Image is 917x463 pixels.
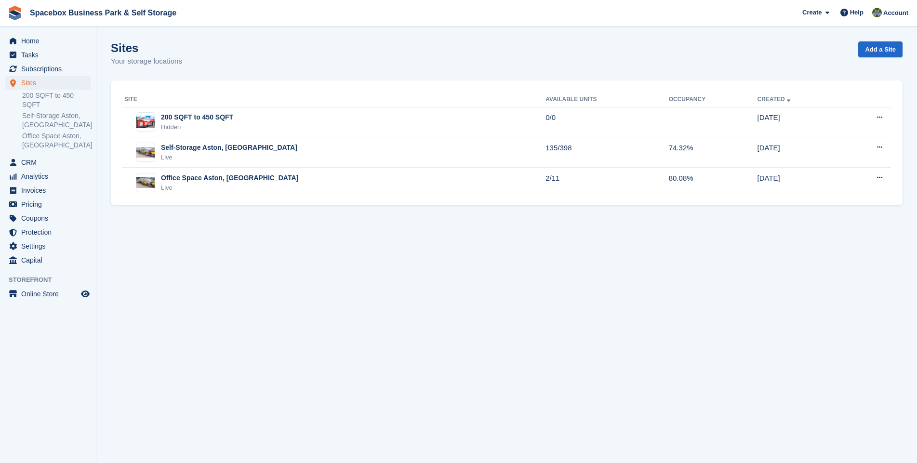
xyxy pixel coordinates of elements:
th: Site [122,92,545,107]
span: Settings [21,239,79,253]
a: menu [5,287,91,301]
a: menu [5,48,91,62]
span: Account [883,8,908,18]
td: 80.08% [669,168,758,198]
img: Image of 200 SQFT to 450 SQFT site [136,116,155,128]
span: Create [802,8,822,17]
div: Self-Storage Aston, [GEOGRAPHIC_DATA] [161,143,297,153]
span: Sites [21,76,79,90]
th: Available Units [545,92,668,107]
a: Spacebox Business Park & Self Storage [26,5,180,21]
span: Capital [21,253,79,267]
img: stora-icon-8386f47178a22dfd0bd8f6a31ec36ba5ce8667c1dd55bd0f319d3a0aa187defe.svg [8,6,22,20]
span: Online Store [21,287,79,301]
a: menu [5,76,91,90]
span: Home [21,34,79,48]
div: Live [161,153,297,162]
p: Your storage locations [111,56,182,67]
a: Add a Site [858,41,903,57]
span: Protection [21,225,79,239]
td: 0/0 [545,107,668,137]
td: [DATE] [758,107,842,137]
a: Preview store [80,288,91,300]
img: Image of Office Space Aston, Birmingham site [136,177,155,188]
a: menu [5,225,91,239]
img: sahil [872,8,882,17]
td: 2/11 [545,168,668,198]
span: CRM [21,156,79,169]
a: menu [5,62,91,76]
span: Tasks [21,48,79,62]
span: Invoices [21,184,79,197]
a: Office Space Aston, [GEOGRAPHIC_DATA] [22,132,91,150]
td: 135/398 [545,137,668,168]
a: menu [5,212,91,225]
span: Help [850,8,864,17]
span: Subscriptions [21,62,79,76]
img: Image of Self-Storage Aston, Birmingham site [136,147,155,158]
a: menu [5,239,91,253]
div: 200 SQFT to 450 SQFT [161,112,233,122]
span: Coupons [21,212,79,225]
a: menu [5,198,91,211]
div: Live [161,183,298,193]
div: Office Space Aston, [GEOGRAPHIC_DATA] [161,173,298,183]
a: 200 SQFT to 450 SQFT [22,91,91,109]
span: Storefront [9,275,96,285]
a: menu [5,34,91,48]
td: [DATE] [758,137,842,168]
span: Analytics [21,170,79,183]
a: Created [758,96,793,103]
a: menu [5,170,91,183]
td: 74.32% [669,137,758,168]
a: Self-Storage Aston, [GEOGRAPHIC_DATA] [22,111,91,130]
a: menu [5,253,91,267]
a: menu [5,156,91,169]
th: Occupancy [669,92,758,107]
div: Hidden [161,122,233,132]
td: [DATE] [758,168,842,198]
span: Pricing [21,198,79,211]
a: menu [5,184,91,197]
h1: Sites [111,41,182,54]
